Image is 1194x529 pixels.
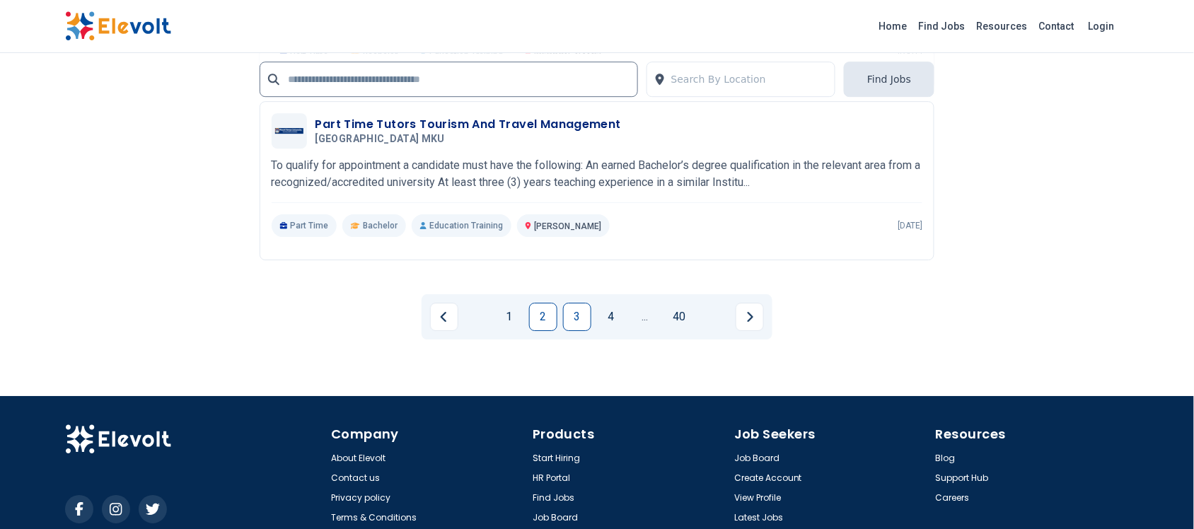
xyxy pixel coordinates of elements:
iframe: Chat Widget [1123,461,1194,529]
a: Job Board [533,512,578,523]
h3: Part Time Tutors Tourism And Travel Management [315,116,621,133]
p: Education Training [412,214,511,237]
a: Careers [936,492,970,504]
span: [GEOGRAPHIC_DATA] MKU [315,133,445,146]
p: [DATE] [898,220,922,231]
p: Part Time [272,214,337,237]
a: Terms & Conditions [331,512,417,523]
a: Create Account [734,472,802,484]
h4: Resources [936,424,1129,444]
a: HR Portal [533,472,570,484]
h4: Company [331,424,524,444]
a: Privacy policy [331,492,390,504]
img: Mount Kenya University MKU [275,128,303,134]
a: Find Jobs [533,492,574,504]
a: Previous page [430,303,458,331]
a: Resources [971,15,1033,37]
img: Elevolt [65,424,171,454]
a: Contact [1033,15,1080,37]
span: [PERSON_NAME] [534,221,601,231]
a: Page 2 is your current page [529,303,557,331]
a: Find Jobs [913,15,971,37]
a: Contact us [331,472,380,484]
a: Page 40 [665,303,693,331]
img: Elevolt [65,11,171,41]
a: Login [1080,12,1123,40]
a: Jump forward [631,303,659,331]
a: Blog [936,453,956,464]
a: Support Hub [936,472,989,484]
p: To qualify for appointment a candidate must have the following: An earned Bachelor’s degree quali... [272,157,923,191]
h4: Products [533,424,726,444]
span: Bachelor [363,220,398,231]
a: Page 1 [495,303,523,331]
a: Next page [736,303,764,331]
a: Latest Jobs [734,512,783,523]
button: Find Jobs [844,62,934,97]
ul: Pagination [430,303,764,331]
a: Home [874,15,913,37]
a: About Elevolt [331,453,386,464]
a: View Profile [734,492,781,504]
a: Page 3 [563,303,591,331]
a: Mount Kenya University MKUPart Time Tutors Tourism And Travel Management[GEOGRAPHIC_DATA] MKUTo q... [272,113,923,237]
a: Start Hiring [533,453,580,464]
a: Page 4 [597,303,625,331]
h4: Job Seekers [734,424,927,444]
a: Job Board [734,453,779,464]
